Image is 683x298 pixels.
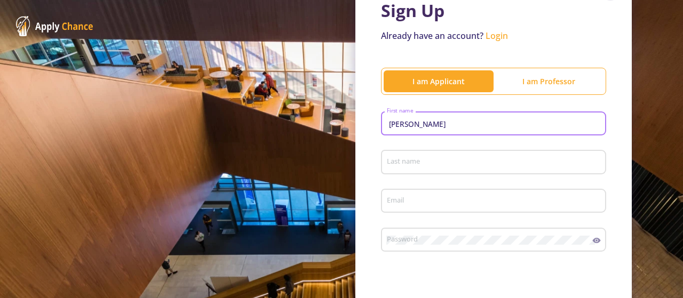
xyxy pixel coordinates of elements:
[494,76,603,87] div: I am Professor
[486,30,508,42] a: Login
[16,16,93,36] img: ApplyChance Logo
[381,29,606,42] p: Already have an account?
[381,1,606,21] h1: Sign Up
[384,76,494,87] div: I am Applicant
